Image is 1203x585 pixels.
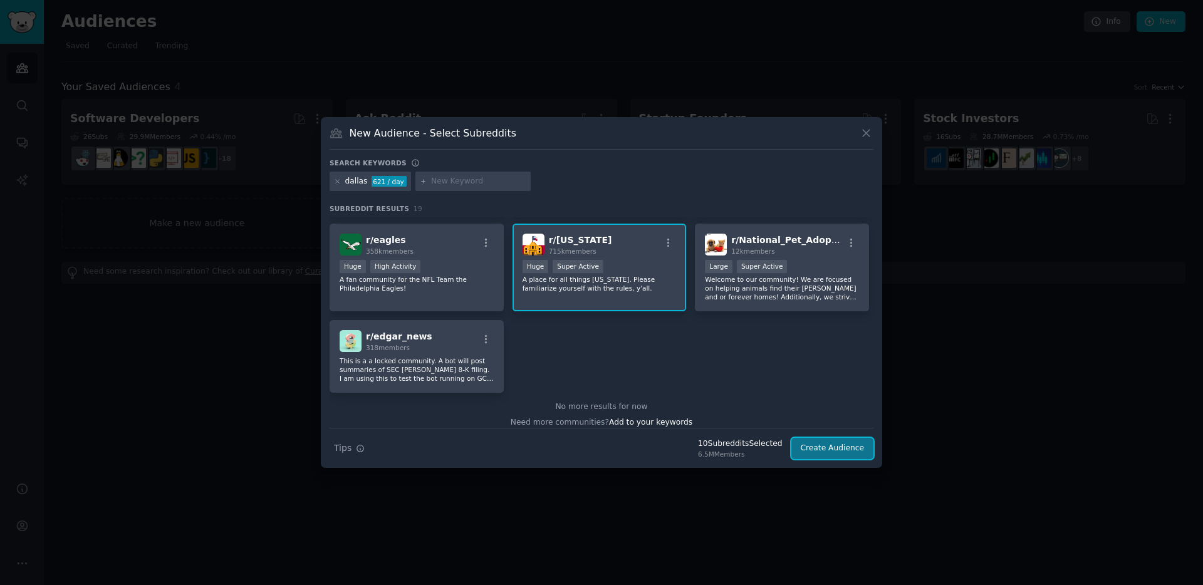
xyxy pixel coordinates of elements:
[345,176,368,187] div: dallas
[330,204,409,213] span: Subreddit Results
[330,413,873,428] div: Need more communities?
[340,260,366,273] div: Huge
[705,234,727,256] img: National_Pet_Adoption
[737,260,788,273] div: Super Active
[523,260,549,273] div: Huge
[330,437,369,459] button: Tips
[553,260,603,273] div: Super Active
[705,275,859,301] p: Welcome to our community! We are focused on helping animals find their [PERSON_NAME] and or forev...
[414,205,422,212] span: 19
[340,234,362,256] img: eagles
[698,438,782,450] div: 10 Subreddit s Selected
[366,331,432,341] span: r/ edgar_news
[366,344,410,351] span: 318 members
[330,401,873,413] div: No more results for now
[791,438,874,459] button: Create Audience
[731,235,851,245] span: r/ National_Pet_Adoption
[366,235,406,245] span: r/ eagles
[340,330,362,352] img: edgar_news
[340,356,494,383] p: This is a a locked community. A bot will post summaries of SEC [PERSON_NAME] 8-K filing. I am usi...
[340,275,494,292] p: A fan community for the NFL Team the Philadelphia Eagles!
[330,158,407,167] h3: Search keywords
[609,418,692,427] span: Add to your keywords
[370,260,421,273] div: High Activity
[523,234,544,256] img: texas
[731,247,774,255] span: 12k members
[705,260,732,273] div: Large
[431,176,526,187] input: New Keyword
[698,450,782,458] div: 6.5M Members
[366,247,414,255] span: 358k members
[372,176,407,187] div: 621 / day
[334,442,352,455] span: Tips
[549,235,612,245] span: r/ [US_STATE]
[350,127,516,140] h3: New Audience - Select Subreddits
[523,275,677,292] p: A place for all things [US_STATE]. Please familiarize yourself with the rules, y'all.
[549,247,596,255] span: 715k members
